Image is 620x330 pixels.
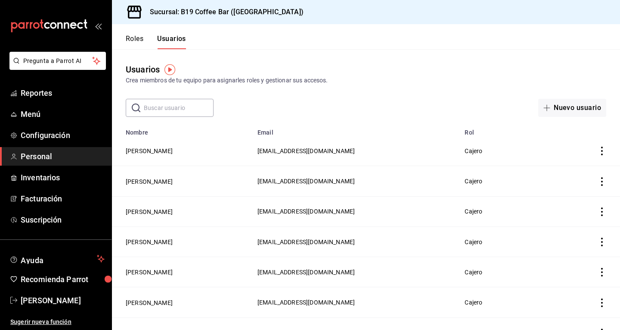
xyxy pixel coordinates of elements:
[143,7,304,17] h3: Sucursal: B19 Coffee Bar ([GEOGRAPHIC_DATA])
[6,63,106,72] a: Pregunta a Parrot AI
[126,207,173,216] button: [PERSON_NAME]
[95,22,102,29] button: open_drawer_menu
[144,99,214,116] input: Buscar usuario
[257,178,355,185] span: [EMAIL_ADDRESS][DOMAIN_NAME]
[465,148,482,154] span: Cajero
[21,87,105,99] span: Reportes
[21,193,105,204] span: Facturación
[598,147,606,155] button: actions
[21,295,105,306] span: [PERSON_NAME]
[465,178,482,185] span: Cajero
[21,108,105,120] span: Menú
[257,239,355,245] span: [EMAIL_ADDRESS][DOMAIN_NAME]
[465,239,482,245] span: Cajero
[126,35,186,49] div: navigation tabs
[598,177,606,186] button: actions
[126,177,173,186] button: [PERSON_NAME]
[126,76,606,85] div: Crea miembros de tu equipo para asignarles roles y gestionar sus accesos.
[126,147,173,155] button: [PERSON_NAME]
[598,268,606,277] button: actions
[257,269,355,276] span: [EMAIL_ADDRESS][DOMAIN_NAME]
[164,64,175,75] img: Tooltip marker
[465,299,482,306] span: Cajero
[126,268,173,277] button: [PERSON_NAME]
[257,148,355,154] span: [EMAIL_ADDRESS][DOMAIN_NAME]
[157,35,186,49] button: Usuarios
[21,273,105,285] span: Recomienda Parrot
[598,207,606,216] button: actions
[23,57,93,66] span: Pregunta a Parrot AI
[538,99,606,117] button: Nuevo usuario
[21,214,105,226] span: Suscripción
[465,208,482,215] span: Cajero
[598,299,606,307] button: actions
[459,124,560,136] th: Rol
[9,52,106,70] button: Pregunta a Parrot AI
[10,317,105,327] span: Sugerir nueva función
[126,35,143,49] button: Roles
[252,124,459,136] th: Email
[126,299,173,307] button: [PERSON_NAME]
[257,299,355,306] span: [EMAIL_ADDRESS][DOMAIN_NAME]
[21,172,105,183] span: Inventarios
[126,238,173,246] button: [PERSON_NAME]
[21,254,93,264] span: Ayuda
[112,124,252,136] th: Nombre
[21,129,105,141] span: Configuración
[21,151,105,162] span: Personal
[465,269,482,276] span: Cajero
[126,63,160,76] div: Usuarios
[257,208,355,215] span: [EMAIL_ADDRESS][DOMAIN_NAME]
[598,238,606,246] button: actions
